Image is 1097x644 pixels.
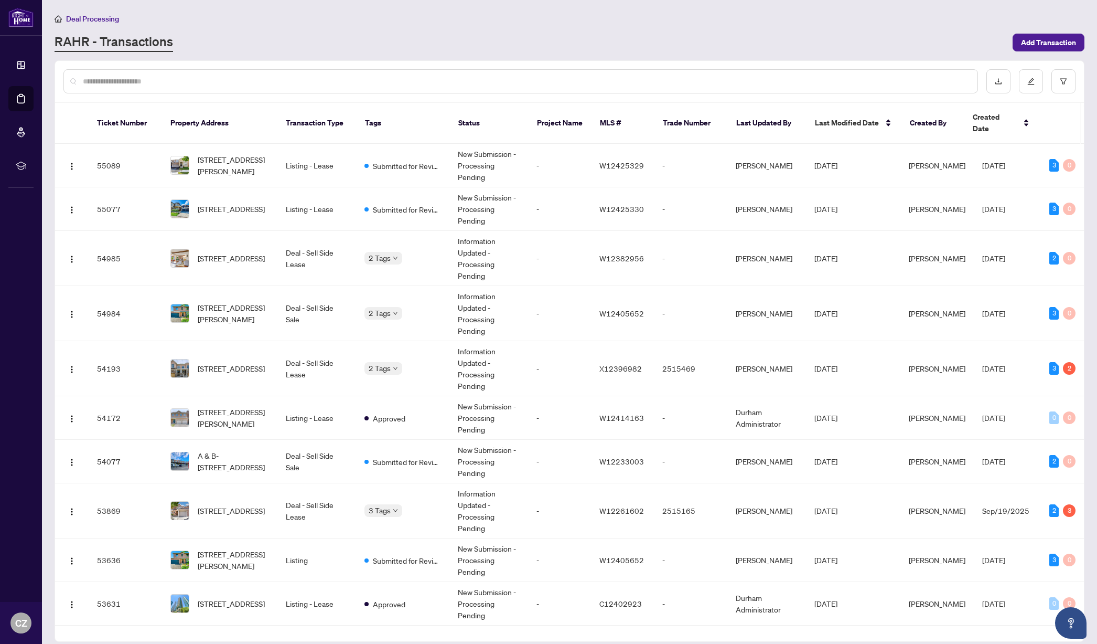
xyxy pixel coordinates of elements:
[1049,504,1059,517] div: 2
[198,154,269,177] span: [STREET_ADDRESS][PERSON_NAME]
[89,341,162,396] td: 54193
[89,286,162,341] td: 54984
[528,286,591,341] td: -
[728,103,806,144] th: Last Updated By
[814,161,837,170] span: [DATE]
[449,483,528,539] td: Information Updated - Processing Pending
[450,103,529,144] th: Status
[66,14,119,24] span: Deal Processing
[8,8,34,27] img: logo
[901,103,964,144] th: Created By
[171,249,189,267] img: thumbnail-img
[982,364,1005,373] span: [DATE]
[1049,362,1059,375] div: 3
[373,204,441,215] span: Submitted for Review
[909,555,965,565] span: [PERSON_NAME]
[373,598,405,610] span: Approved
[63,305,80,322] button: Logo
[909,309,965,318] span: [PERSON_NAME]
[63,552,80,568] button: Logo
[171,502,189,520] img: thumbnail-img
[171,409,189,427] img: thumbnail-img
[89,231,162,286] td: 54985
[654,103,728,144] th: Trade Number
[528,396,591,440] td: -
[1049,307,1059,320] div: 3
[986,69,1010,93] button: download
[982,555,1005,565] span: [DATE]
[909,161,965,170] span: [PERSON_NAME]
[599,204,644,214] span: W12425330
[89,440,162,483] td: 54077
[1063,307,1076,320] div: 0
[1049,252,1059,265] div: 2
[89,103,162,144] th: Ticket Number
[727,187,806,231] td: [PERSON_NAME]
[277,396,356,440] td: Listing - Lease
[982,457,1005,466] span: [DATE]
[814,599,837,608] span: [DATE]
[277,341,356,396] td: Deal - Sell Side Lease
[528,231,591,286] td: -
[1063,597,1076,610] div: 0
[806,103,901,144] th: Last Modified Date
[964,103,1038,144] th: Created Date
[89,582,162,626] td: 53631
[599,413,644,423] span: W12414163
[373,555,441,566] span: Submitted for Review
[68,600,76,609] img: Logo
[277,231,356,286] td: Deal - Sell Side Lease
[1013,34,1084,51] button: Add Transaction
[15,616,27,630] span: CZ
[63,360,80,377] button: Logo
[815,117,879,129] span: Last Modified Date
[1049,203,1059,215] div: 3
[982,413,1005,423] span: [DATE]
[68,557,76,565] img: Logo
[369,307,391,319] span: 2 Tags
[654,187,727,231] td: -
[449,396,528,440] td: New Submission - Processing Pending
[727,396,806,440] td: Durham Administrator
[171,452,189,470] img: thumbnail-img
[89,539,162,582] td: 53636
[1060,78,1067,85] span: filter
[1049,455,1059,468] div: 2
[814,555,837,565] span: [DATE]
[1063,411,1076,424] div: 0
[599,309,644,318] span: W12405652
[599,599,642,608] span: C12402923
[1063,362,1076,375] div: 2
[599,364,642,373] span: X12396982
[814,364,837,373] span: [DATE]
[1063,554,1076,566] div: 0
[1055,607,1087,639] button: Open asap
[68,415,76,423] img: Logo
[55,15,62,23] span: home
[654,440,727,483] td: -
[373,456,441,468] span: Submitted for Review
[277,103,356,144] th: Transaction Type
[1019,69,1043,93] button: edit
[1027,78,1035,85] span: edit
[727,144,806,187] td: [PERSON_NAME]
[68,508,76,516] img: Logo
[369,362,391,374] span: 2 Tags
[198,203,265,215] span: [STREET_ADDRESS]
[63,502,80,519] button: Logo
[277,539,356,582] td: Listing
[449,286,528,341] td: Information Updated - Processing Pending
[654,582,727,626] td: -
[814,506,837,515] span: [DATE]
[449,582,528,626] td: New Submission - Processing Pending
[599,555,644,565] span: W12405652
[973,111,1017,134] span: Created Date
[63,157,80,174] button: Logo
[198,252,265,264] span: [STREET_ADDRESS]
[909,413,965,423] span: [PERSON_NAME]
[654,286,727,341] td: -
[277,483,356,539] td: Deal - Sell Side Lease
[528,187,591,231] td: -
[727,440,806,483] td: [PERSON_NAME]
[814,413,837,423] span: [DATE]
